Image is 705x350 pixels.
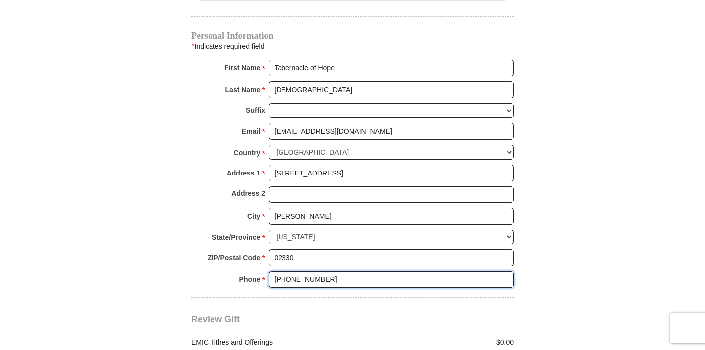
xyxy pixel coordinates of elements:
[191,40,514,53] div: Indicates required field
[227,166,261,180] strong: Address 1
[352,337,519,348] div: $0.00
[225,83,261,97] strong: Last Name
[234,146,261,160] strong: Country
[224,61,260,75] strong: First Name
[242,124,260,138] strong: Email
[186,337,353,348] div: EMIC Tithes and Offerings
[191,32,514,40] h4: Personal Information
[231,186,265,200] strong: Address 2
[212,231,260,244] strong: State/Province
[239,272,261,286] strong: Phone
[208,251,261,265] strong: ZIP/Postal Code
[246,103,265,117] strong: Suffix
[247,209,260,223] strong: City
[191,314,240,324] span: Review Gift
